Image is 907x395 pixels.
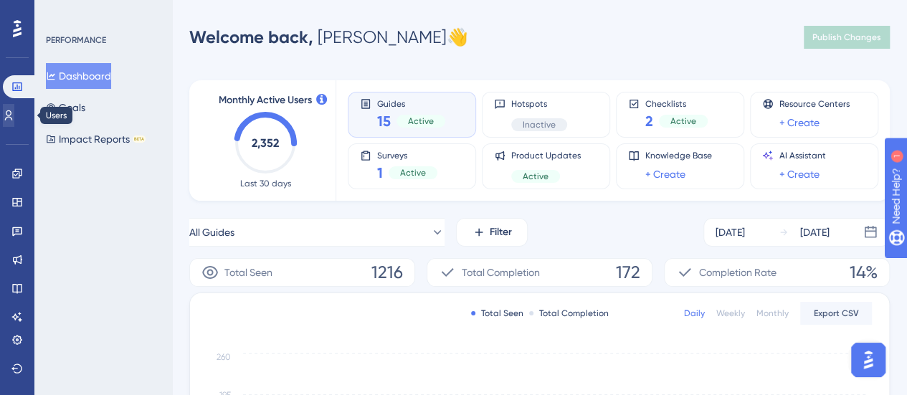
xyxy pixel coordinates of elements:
[804,26,890,49] button: Publish Changes
[645,166,685,183] a: + Create
[100,7,104,19] div: 1
[616,261,640,284] span: 172
[377,111,391,131] span: 15
[400,167,426,179] span: Active
[189,27,313,47] span: Welcome back,
[377,150,437,160] span: Surveys
[456,218,528,247] button: Filter
[377,163,383,183] span: 1
[645,98,708,108] span: Checklists
[240,178,291,189] span: Last 30 days
[645,111,653,131] span: 2
[523,171,549,182] span: Active
[716,224,745,241] div: [DATE]
[511,150,581,161] span: Product Updates
[511,98,567,110] span: Hotspots
[189,218,445,247] button: All Guides
[189,224,234,241] span: All Guides
[756,308,789,319] div: Monthly
[800,302,872,325] button: Export CSV
[46,95,85,120] button: Goals
[46,34,106,46] div: PERFORMANCE
[252,136,279,150] text: 2,352
[812,32,881,43] span: Publish Changes
[224,264,272,281] span: Total Seen
[462,264,540,281] span: Total Completion
[46,126,146,152] button: Impact ReportsBETA
[779,150,826,161] span: AI Assistant
[529,308,609,319] div: Total Completion
[471,308,523,319] div: Total Seen
[377,98,445,108] span: Guides
[217,352,231,362] tspan: 260
[34,4,90,21] span: Need Help?
[219,92,312,109] span: Monthly Active Users
[670,115,696,127] span: Active
[699,264,777,281] span: Completion Rate
[814,308,859,319] span: Export CSV
[779,98,850,110] span: Resource Centers
[645,150,712,161] span: Knowledge Base
[779,114,820,131] a: + Create
[850,261,878,284] span: 14%
[46,63,111,89] button: Dashboard
[800,224,830,241] div: [DATE]
[716,308,745,319] div: Weekly
[408,115,434,127] span: Active
[189,26,468,49] div: [PERSON_NAME] 👋
[490,224,512,241] span: Filter
[847,338,890,381] iframe: UserGuiding AI Assistant Launcher
[684,308,705,319] div: Daily
[133,135,146,143] div: BETA
[523,119,556,130] span: Inactive
[371,261,403,284] span: 1216
[779,166,820,183] a: + Create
